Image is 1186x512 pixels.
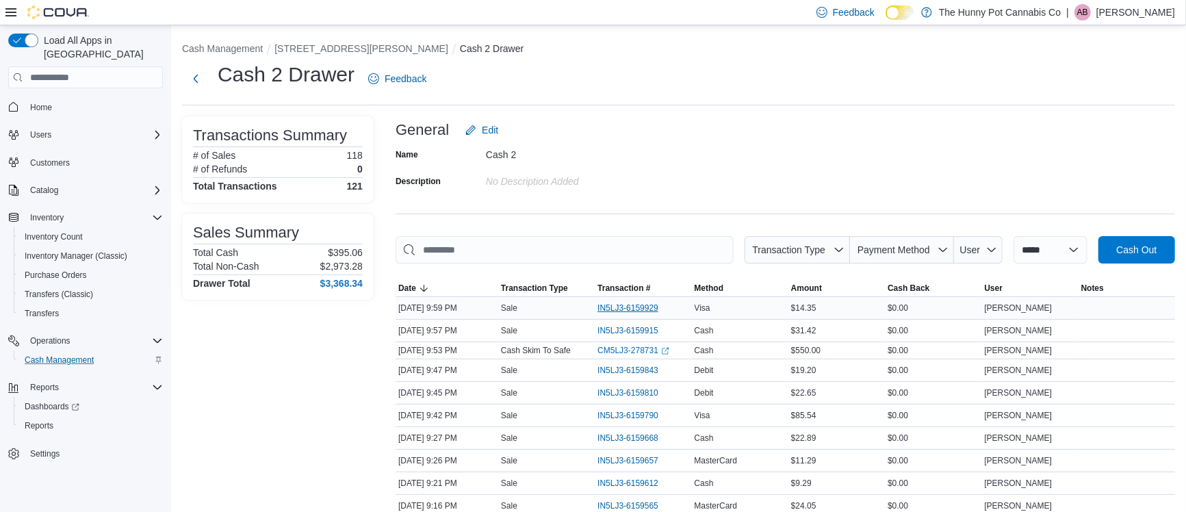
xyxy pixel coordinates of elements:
div: $0.00 [885,300,981,316]
p: $2,973.28 [320,261,363,272]
a: Dashboards [14,397,168,416]
span: $85.54 [791,410,816,421]
input: This is a search bar. As you type, the results lower in the page will automatically filter. [396,236,734,264]
span: Cash [695,325,714,336]
button: Transfers [14,304,168,323]
span: Feedback [385,72,426,86]
span: Transaction Type [752,244,825,255]
a: Home [25,99,57,116]
span: Cash Back [888,283,929,294]
a: Customers [25,155,75,171]
span: Cash [695,345,714,356]
span: Debit [695,387,714,398]
span: Dashboards [19,398,163,415]
p: [PERSON_NAME] [1096,4,1175,21]
span: $9.29 [791,478,812,489]
span: Amount [791,283,822,294]
span: Purchase Orders [19,267,163,283]
span: $24.05 [791,500,816,511]
p: $395.06 [328,247,363,258]
svg: External link [661,347,669,355]
a: Settings [25,446,65,462]
button: Users [3,125,168,144]
p: Sale [501,365,517,376]
button: IN5LJ3-6159843 [597,362,672,379]
div: [DATE] 9:47 PM [396,362,498,379]
a: Purchase Orders [19,267,92,283]
button: Payment Method [850,236,954,264]
span: MasterCard [695,455,738,466]
button: Inventory Count [14,227,168,246]
div: [DATE] 9:53 PM [396,342,498,359]
span: [PERSON_NAME] [984,303,1052,313]
span: Reports [19,418,163,434]
div: [DATE] 9:59 PM [396,300,498,316]
button: IN5LJ3-6159612 [597,475,672,491]
span: Inventory Manager (Classic) [25,251,127,261]
span: User [960,244,981,255]
a: Reports [19,418,59,434]
button: Catalog [25,182,64,199]
button: Inventory [25,209,69,226]
h6: Total Non-Cash [193,261,259,272]
div: [DATE] 9:27 PM [396,430,498,446]
span: Transaction Type [501,283,568,294]
div: $0.00 [885,452,981,469]
div: No Description added [486,170,669,187]
button: IN5LJ3-6159915 [597,322,672,339]
nav: Complex example [8,91,163,499]
span: IN5LJ3-6159915 [597,325,658,336]
span: Edit [482,123,498,137]
span: AB [1077,4,1088,21]
span: Transfers [19,305,163,322]
button: User [981,280,1078,296]
span: Debit [695,365,714,376]
div: [DATE] 9:42 PM [396,407,498,424]
p: Sale [501,478,517,489]
span: Inventory [30,212,64,223]
span: Method [695,283,724,294]
span: [PERSON_NAME] [984,433,1052,444]
button: Transaction Type [498,280,595,296]
button: Home [3,97,168,116]
div: $0.00 [885,407,981,424]
span: Notes [1081,283,1104,294]
span: Load All Apps in [GEOGRAPHIC_DATA] [38,34,163,61]
span: Settings [30,448,60,459]
span: Customers [25,154,163,171]
span: Catalog [25,182,163,199]
button: Edit [460,116,504,144]
img: Cova [27,5,89,19]
p: Sale [501,433,517,444]
button: Purchase Orders [14,266,168,285]
span: $11.29 [791,455,816,466]
span: User [984,283,1003,294]
span: Users [25,127,163,143]
div: [DATE] 9:26 PM [396,452,498,469]
h3: Transactions Summary [193,127,347,144]
div: [DATE] 9:45 PM [396,385,498,401]
span: $31.42 [791,325,816,336]
span: $22.89 [791,433,816,444]
input: Dark Mode [886,5,914,20]
span: Visa [695,410,710,421]
a: Cash Management [19,352,99,368]
span: MasterCard [695,500,738,511]
button: Cash Management [182,43,263,54]
button: Users [25,127,57,143]
span: Home [30,102,52,113]
h3: Sales Summary [193,225,299,241]
button: [STREET_ADDRESS][PERSON_NAME] [274,43,448,54]
a: CM5LJ3-278731External link [597,345,669,356]
p: Sale [501,325,517,336]
span: [PERSON_NAME] [984,478,1052,489]
button: Reports [14,416,168,435]
span: [PERSON_NAME] [984,365,1052,376]
span: $550.00 [791,345,821,356]
p: | [1066,4,1069,21]
span: Home [25,98,163,115]
span: Visa [695,303,710,313]
button: Amount [788,280,885,296]
p: 118 [347,150,363,161]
